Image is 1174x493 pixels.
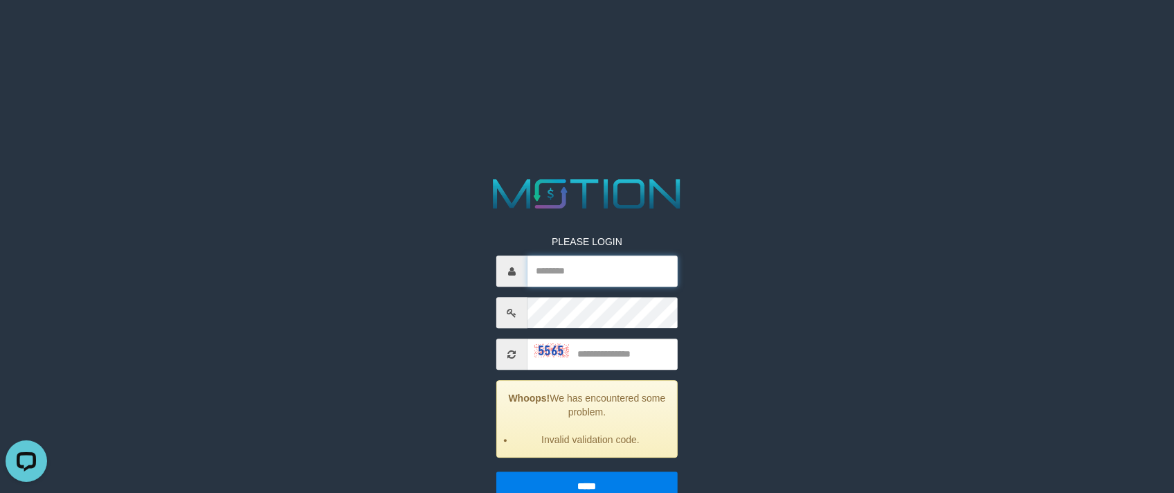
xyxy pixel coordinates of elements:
[534,343,569,357] img: captcha
[514,433,667,447] li: Invalid validation code.
[509,393,550,404] strong: Whoops!
[496,235,678,249] p: PLEASE LOGIN
[496,381,678,458] div: We has encountered some problem.
[485,174,690,214] img: MOTION_logo.png
[6,6,47,47] button: Open LiveChat chat widget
